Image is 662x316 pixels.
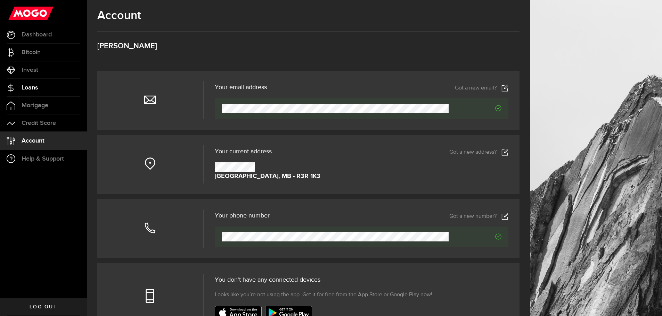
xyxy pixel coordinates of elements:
span: Looks like you’re not using the app. Get it for free from the App Store or Google Play now! [215,291,432,299]
strong: [GEOGRAPHIC_DATA], MB - R3R 1K3 [215,172,320,181]
span: Log out [30,305,57,309]
a: Got a new address? [449,149,508,156]
span: Loans [22,85,38,91]
span: You don't have any connected devices [215,277,320,283]
a: Got a new number? [449,213,508,220]
h3: Your phone number [215,213,270,219]
span: Dashboard [22,32,52,38]
span: Account [22,138,44,144]
span: Help & Support [22,156,64,162]
span: Bitcoin [22,49,41,55]
span: Invest [22,67,38,73]
span: Verified [449,105,501,111]
button: Open LiveChat chat widget [6,3,26,24]
span: Mortgage [22,102,48,109]
span: Credit Score [22,120,56,126]
h1: Account [97,9,520,23]
span: Verified [449,233,501,240]
h3: [PERSON_NAME] [97,42,520,50]
a: Got a new email? [455,85,508,92]
span: Your current address [215,148,272,155]
h3: Your email address [215,84,267,91]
